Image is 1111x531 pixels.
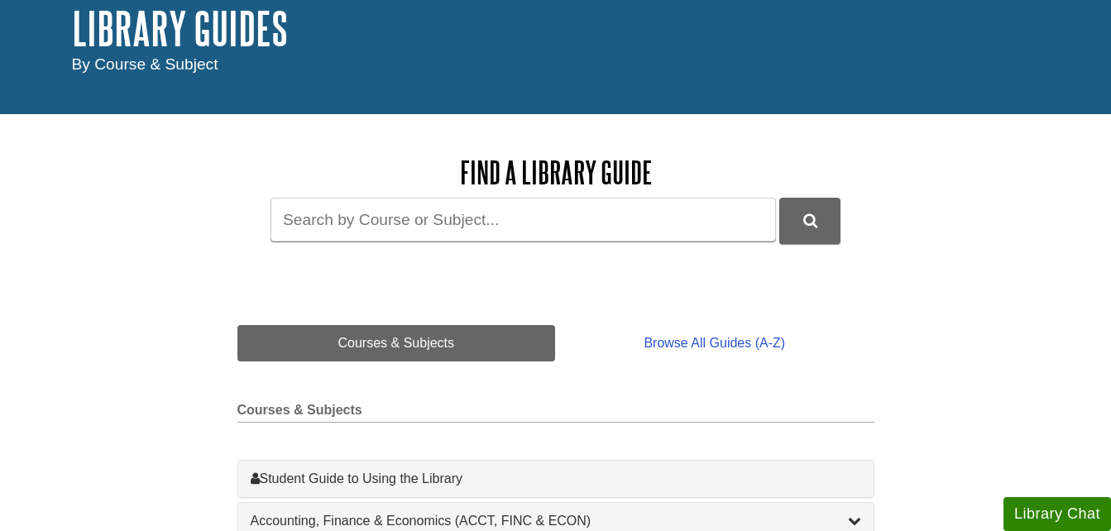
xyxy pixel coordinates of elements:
button: Library Chat [1003,497,1111,531]
h1: Library Guides [72,3,1040,53]
i: Search Library Guides [803,213,817,228]
a: Back to Top [1054,226,1107,248]
button: DU Library Guides Search [779,198,840,243]
h2: Courses & Subjects [237,403,874,423]
div: By Course & Subject [72,53,1040,77]
a: Student Guide to Using the Library [251,469,861,489]
input: Search by Course or Subject... [271,198,776,242]
a: Browse All Guides (A-Z) [555,325,874,361]
a: Courses & Subjects [237,325,556,361]
h2: Find a Library Guide [237,155,874,189]
a: Accounting, Finance & Economics (ACCT, FINC & ECON) [251,511,861,531]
